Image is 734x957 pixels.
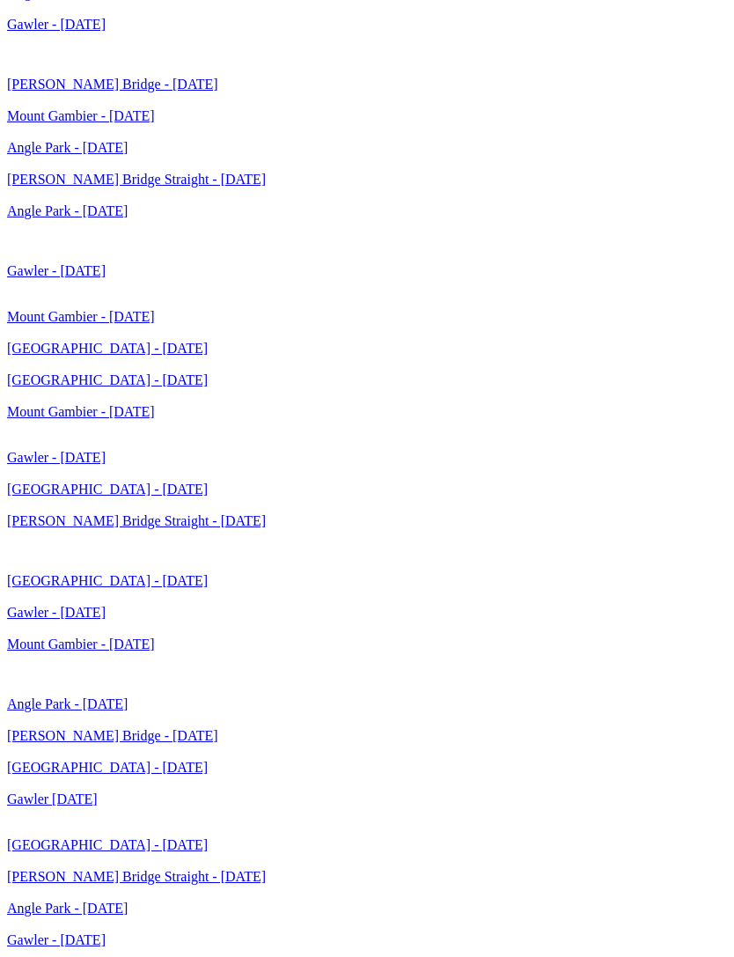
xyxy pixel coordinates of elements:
a: Angle Park - [DATE] [7,203,128,218]
a: Angle Park - [DATE] [7,901,128,916]
a: Mount Gambier - [DATE] [7,108,155,123]
a: [GEOGRAPHIC_DATA] - [DATE] [7,837,208,852]
a: Gawler - [DATE] [7,605,106,620]
a: [GEOGRAPHIC_DATA] - [DATE] [7,372,208,387]
a: Gawler - [DATE] [7,450,106,465]
a: [GEOGRAPHIC_DATA] - [DATE] [7,482,208,497]
a: [PERSON_NAME] Bridge Straight - [DATE] [7,513,266,528]
a: [GEOGRAPHIC_DATA] - [DATE] [7,341,208,356]
a: Gawler - [DATE] [7,17,106,32]
a: Gawler - [DATE] [7,263,106,278]
a: [PERSON_NAME] Bridge - [DATE] [7,728,218,743]
a: Mount Gambier - [DATE] [7,637,155,651]
a: Gawler - [DATE] [7,932,106,947]
a: [GEOGRAPHIC_DATA] - [DATE] [7,760,208,775]
a: [PERSON_NAME] Bridge Straight - [DATE] [7,172,266,187]
a: [GEOGRAPHIC_DATA] - [DATE] [7,573,208,588]
a: [PERSON_NAME] Bridge Straight - [DATE] [7,869,266,884]
a: Mount Gambier - [DATE] [7,404,155,419]
a: [PERSON_NAME] Bridge - [DATE] [7,77,218,92]
a: Mount Gambier - [DATE] [7,309,155,324]
a: Gawler [DATE] [7,791,98,806]
a: Angle Park - [DATE] [7,140,128,155]
a: Angle Park - [DATE] [7,696,128,711]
